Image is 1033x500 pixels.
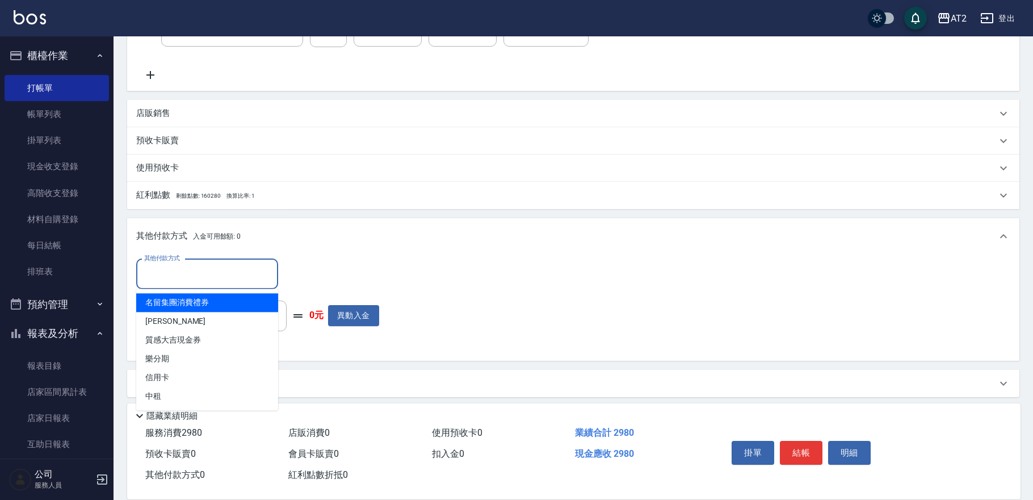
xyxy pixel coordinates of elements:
[136,135,179,147] p: 預收卡販賣
[136,387,278,406] span: 中租
[5,259,109,285] a: 排班表
[127,218,1019,255] div: 其他付款方式入金可用餘額: 0
[288,427,330,438] span: 店販消費 0
[432,448,464,459] span: 扣入金 0
[5,353,109,379] a: 報表目錄
[9,468,32,491] img: Person
[127,370,1019,397] div: 備註及來源
[328,305,379,326] button: 異動入金
[5,458,109,484] a: 互助月報表
[145,469,205,480] span: 其他付款方式 0
[5,41,109,70] button: 櫃檯作業
[5,127,109,153] a: 掛單列表
[136,189,255,202] p: 紅利點數
[136,349,278,368] span: 樂分期
[288,448,339,459] span: 會員卡販賣 0
[226,193,255,199] span: 換算比率: 1
[5,290,109,319] button: 預約管理
[933,7,971,30] button: AT2
[904,7,927,30] button: save
[14,10,46,24] img: Logo
[176,193,221,199] span: 剩餘點數: 160280
[5,232,109,259] a: 每日結帳
[145,427,202,438] span: 服務消費 2980
[5,206,109,232] a: 材料自購登錄
[309,310,324,322] strong: 0元
[127,127,1019,155] div: 預收卡販賣
[136,312,278,331] span: [PERSON_NAME]
[575,448,634,459] span: 現金應收 2980
[144,254,180,262] label: 其他付款方式
[127,100,1019,127] div: 店販銷售
[5,180,109,206] a: 高階收支登錄
[976,8,1019,29] button: 登出
[288,469,348,480] span: 紅利點數折抵 0
[146,410,198,422] p: 隱藏業績明細
[5,405,109,431] a: 店家日報表
[5,75,109,101] a: 打帳單
[432,427,482,438] span: 使用預收卡 0
[136,162,179,174] p: 使用預收卡
[193,232,241,240] span: 入金可用餘額: 0
[136,293,278,312] span: 名留集團消費禮券
[951,11,967,26] div: AT2
[136,331,278,349] span: 質感大吉現金券
[145,448,196,459] span: 預收卡販賣 0
[575,427,634,438] span: 業績合計 2980
[5,431,109,457] a: 互助日報表
[828,441,871,465] button: 明細
[127,155,1019,182] div: 使用預收卡
[127,182,1019,209] div: 紅利點數剩餘點數: 160280換算比率: 1
[732,441,774,465] button: 掛單
[136,107,170,119] p: 店販銷售
[136,230,241,243] p: 其他付款方式
[35,469,93,480] h5: 公司
[5,153,109,180] a: 現金收支登錄
[5,101,109,127] a: 帳單列表
[136,368,278,387] span: 信用卡
[5,379,109,405] a: 店家區間累計表
[780,441,822,465] button: 結帳
[35,480,93,490] p: 服務人員
[5,319,109,348] button: 報表及分析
